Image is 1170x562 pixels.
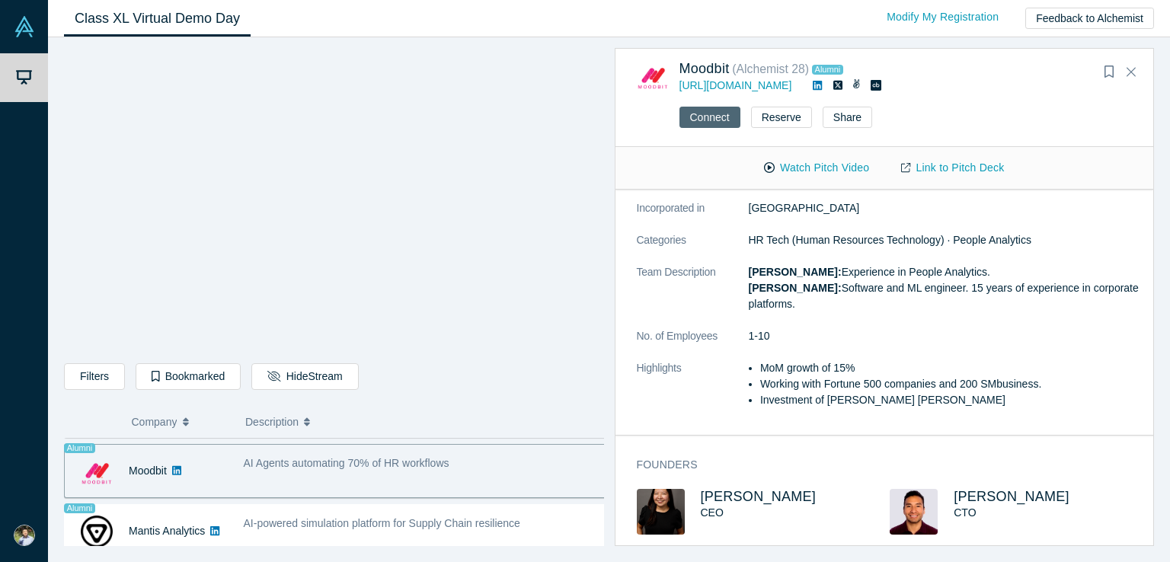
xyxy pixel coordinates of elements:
[701,489,817,504] a: [PERSON_NAME]
[14,525,35,546] img: Jim Mao's Account
[1120,60,1143,85] button: Close
[64,363,125,390] button: Filters
[637,489,685,535] img: Miho Shoji's Profile Image
[954,506,976,519] span: CTO
[890,489,938,535] img: Alfredo Jaldin's Profile Image
[1098,62,1120,83] button: Bookmark
[732,62,809,75] small: ( Alchemist 28 )
[1025,8,1154,29] button: Feedback to Alchemist
[679,61,730,76] a: Moodbit
[760,376,1143,392] li: Working with Fortune 500 companies and 200 SMbusiness.
[637,232,749,264] dt: Categories
[65,49,603,352] iframe: Alchemist Class XL Demo Day: Vault
[679,107,740,128] button: Connect
[132,406,177,438] span: Company
[637,360,749,424] dt: Highlights
[64,503,95,513] span: Alumni
[129,465,167,477] a: Moodbit
[749,200,1144,216] dd: [GEOGRAPHIC_DATA]
[748,155,885,181] button: Watch Pitch Video
[749,328,1144,344] dd: 1-10
[760,360,1143,376] li: MoM growth of 15%
[251,363,358,390] button: HideStream
[136,363,241,390] button: Bookmarked
[679,79,792,91] a: [URL][DOMAIN_NAME]
[244,517,520,529] span: AI-powered simulation platform for Supply Chain resilience
[637,328,749,360] dt: No. of Employees
[64,443,95,453] span: Alumni
[245,406,299,438] span: Description
[637,457,1123,473] h3: Founders
[749,234,1031,246] span: HR Tech (Human Resources Technology) · People Analytics
[637,60,669,92] img: Moodbit's Logo
[64,1,251,37] a: Class XL Virtual Demo Day
[637,264,749,328] dt: Team Description
[81,455,113,487] img: Moodbit's Logo
[749,266,842,278] strong: [PERSON_NAME]:
[749,282,842,294] strong: [PERSON_NAME]:
[823,107,872,128] button: Share
[954,489,1069,504] a: [PERSON_NAME]
[132,406,230,438] button: Company
[760,392,1143,408] li: Investment of [PERSON_NAME] [PERSON_NAME]
[245,406,593,438] button: Description
[129,525,205,537] a: Mantis Analytics
[749,264,1144,312] p: Experience in People Analytics. Software and ML engineer. 15 years of experience in corporate pla...
[701,506,724,519] span: CEO
[871,4,1015,30] a: Modify My Registration
[244,457,449,469] span: AI Agents automating 70% of HR workflows
[81,516,113,548] img: Mantis Analytics's Logo
[885,155,1020,181] a: Link to Pitch Deck
[14,16,35,37] img: Alchemist Vault Logo
[751,107,812,128] button: Reserve
[812,65,843,75] span: Alumni
[637,200,749,232] dt: Incorporated in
